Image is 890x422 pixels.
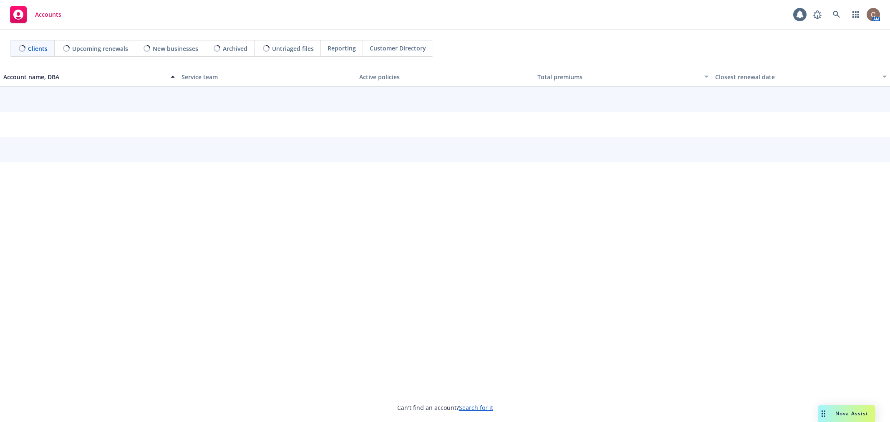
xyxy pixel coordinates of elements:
span: Customer Directory [370,44,426,53]
a: Report a Bug [809,6,826,23]
div: Account name, DBA [3,73,166,81]
div: Total premiums [537,73,700,81]
div: Closest renewal date [715,73,877,81]
span: Nova Assist [835,410,868,417]
button: Nova Assist [818,405,875,422]
span: Untriaged files [272,44,314,53]
a: Accounts [7,3,65,26]
div: Service team [182,73,353,81]
span: Can't find an account? [397,403,493,412]
button: Active policies [356,67,534,87]
a: Switch app [847,6,864,23]
span: Clients [28,44,48,53]
span: Accounts [35,11,61,18]
span: Reporting [328,44,356,53]
img: photo [867,8,880,21]
span: Upcoming renewals [72,44,128,53]
button: Closest renewal date [712,67,890,87]
span: Archived [223,44,247,53]
a: Search [828,6,845,23]
span: New businesses [153,44,198,53]
button: Total premiums [534,67,712,87]
div: Active policies [359,73,531,81]
a: Search for it [459,404,493,412]
div: Drag to move [818,405,829,422]
button: Service team [178,67,356,87]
